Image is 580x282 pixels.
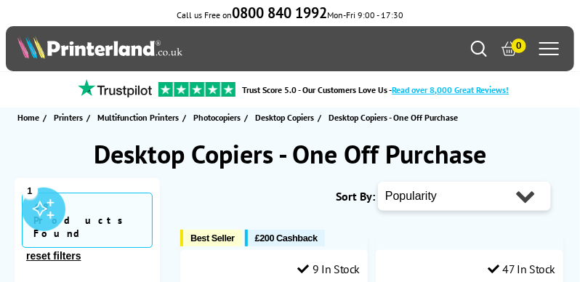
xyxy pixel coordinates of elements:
[54,110,83,125] span: Printers
[336,189,375,204] span: Sort By:
[193,110,244,125] a: Photocopiers
[255,233,318,243] span: £200 Cashback
[245,230,325,246] button: £200 Cashback
[392,84,509,95] span: Read over 8,000 Great Reviews!
[255,110,314,125] span: Desktop Copiers
[71,79,158,97] img: trustpilot rating
[97,110,179,125] span: Multifunction Printers
[97,110,182,125] a: Multifunction Printers
[15,137,565,171] h1: Desktop Copiers - One Off Purchase
[22,182,38,198] div: 1
[243,84,509,95] a: Trust Score 5.0 - Our Customers Love Us -Read over 8,000 Great Reviews!
[17,110,43,125] a: Home
[329,112,458,123] span: Desktop Copiers - One Off Purchase
[22,193,153,248] span: 48 Products Found
[54,110,86,125] a: Printers
[488,262,555,276] div: 47 In Stock
[512,39,526,53] span: 0
[471,41,487,57] a: Search
[502,41,517,57] a: 0
[190,233,235,243] span: Best Seller
[298,262,361,276] div: 9 In Stock
[232,9,327,20] a: 0800 840 1992
[232,4,327,23] b: 0800 840 1992
[17,36,290,62] a: Printerland Logo
[158,82,235,97] img: trustpilot rating
[22,249,85,262] button: reset filters
[17,36,182,59] img: Printerland Logo
[255,110,318,125] a: Desktop Copiers
[180,230,242,246] button: Best Seller
[193,110,241,125] span: Photocopiers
